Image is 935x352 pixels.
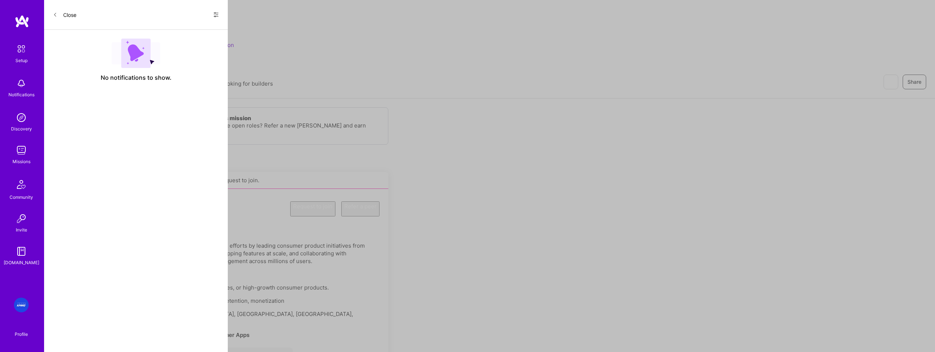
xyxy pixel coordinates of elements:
[14,143,29,158] img: teamwork
[8,91,35,98] div: Notifications
[12,323,30,337] a: Profile
[11,125,32,133] div: Discovery
[15,330,28,337] div: Profile
[14,211,29,226] img: Invite
[16,226,27,234] div: Invite
[10,193,33,201] div: Community
[53,9,76,21] button: Close
[101,74,172,82] span: No notifications to show.
[14,298,29,312] img: KPMG: UX for Valari
[15,57,28,64] div: Setup
[4,259,39,266] div: [DOMAIN_NAME]
[112,39,160,68] img: empty
[12,158,30,165] div: Missions
[12,176,30,193] img: Community
[14,76,29,91] img: bell
[12,298,30,312] a: KPMG: UX for Valari
[15,15,29,28] img: logo
[14,41,29,57] img: setup
[14,110,29,125] img: discovery
[14,244,29,259] img: guide book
